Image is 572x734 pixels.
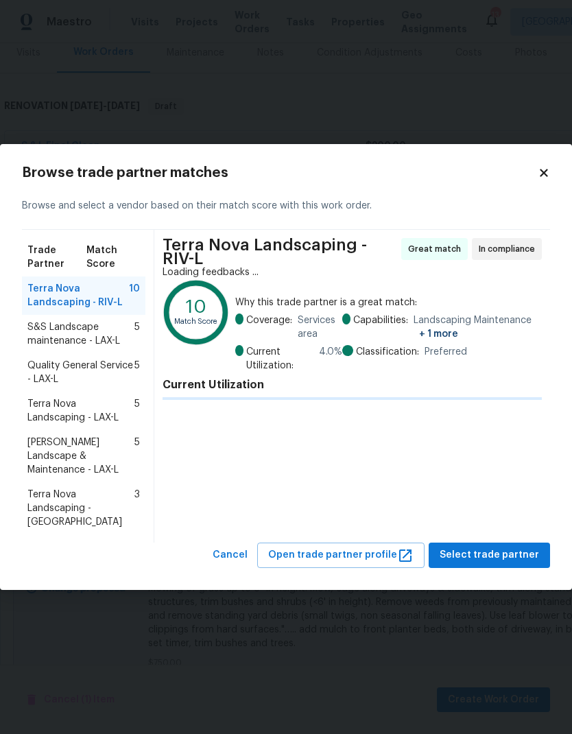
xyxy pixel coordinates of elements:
span: 3 [134,488,140,529]
text: Match Score [174,318,218,325]
span: Terra Nova Landscaping - RIV-L [163,238,397,265]
span: + 1 more [419,329,458,339]
span: Capabilities: [353,313,408,341]
span: Current Utilization: [246,345,313,372]
span: [PERSON_NAME] Landscape & Maintenance - LAX-L [27,436,134,477]
span: Terra Nova Landscaping - RIV-L [27,282,129,309]
button: Cancel [207,543,253,568]
span: Preferred [425,345,467,359]
span: Landscaping Maintenance [414,313,542,341]
span: In compliance [479,242,540,256]
span: S&S Landscape maintenance - LAX-L [27,320,134,348]
span: 4.0 % [319,345,342,372]
span: 5 [134,320,140,348]
span: Match Score [86,244,140,271]
div: Browse and select a vendor based on their match score with this work order. [22,182,550,230]
span: Services area [298,313,342,341]
span: Classification: [356,345,419,359]
h4: Current Utilization [163,378,542,392]
h2: Browse trade partner matches [22,166,538,180]
span: 5 [134,397,140,425]
span: Why this trade partner is a great match: [235,296,542,309]
span: Quality General Service - LAX-L [27,359,134,386]
div: Loading feedbacks ... [163,265,542,279]
text: 10 [186,298,206,316]
button: Select trade partner [429,543,550,568]
span: 10 [129,282,140,309]
span: 5 [134,359,140,386]
span: Cancel [213,547,248,564]
span: Terra Nova Landscaping - LAX-L [27,397,134,425]
span: Trade Partner [27,244,86,271]
span: 5 [134,436,140,477]
span: Great match [408,242,466,256]
span: Select trade partner [440,547,539,564]
span: Coverage: [246,313,292,341]
button: Open trade partner profile [257,543,425,568]
span: Terra Nova Landscaping - [GEOGRAPHIC_DATA] [27,488,134,529]
span: Open trade partner profile [268,547,414,564]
